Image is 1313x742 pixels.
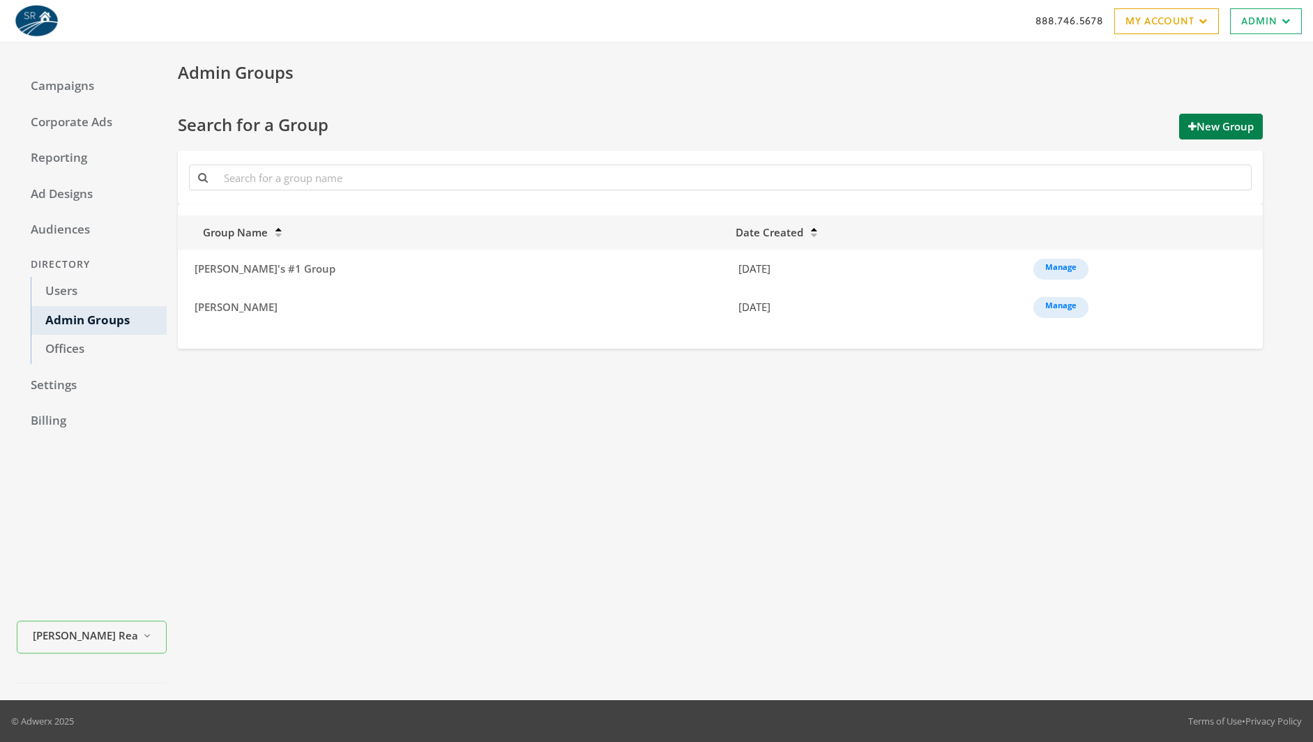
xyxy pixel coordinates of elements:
a: Audiences [17,215,167,245]
a: Terms of Use [1188,715,1242,727]
a: Manage [1033,259,1088,280]
button: New Group [1179,114,1263,139]
span: Search for a Group [178,114,328,139]
a: Users [31,277,167,306]
div: • [1188,714,1302,728]
a: Admin Groups [31,306,167,335]
a: Ad Designs [17,180,167,209]
img: Adwerx [11,3,61,38]
a: Admin [1230,8,1302,34]
a: Settings [17,371,167,400]
span: Date Created [736,225,803,239]
a: My Account [1114,8,1219,34]
span: Admin Groups [178,59,294,85]
a: Reporting [17,144,167,173]
a: Campaigns [17,72,167,101]
input: Search for a group name [215,165,1252,190]
span: Group Name [186,225,268,239]
td: [DATE] [727,288,1025,326]
div: Directory [17,252,167,278]
a: Corporate Ads [17,108,167,137]
a: Privacy Policy [1245,715,1302,727]
td: [DATE] [727,250,1025,288]
a: Billing [17,407,167,436]
a: Offices [31,335,167,364]
span: [PERSON_NAME]'s #1 Group [195,262,335,275]
span: [PERSON_NAME] Realty [33,628,137,644]
a: Manage [1033,297,1088,318]
a: 888.746.5678 [1035,13,1103,28]
span: [PERSON_NAME] [195,300,278,314]
button: [PERSON_NAME] Realty [17,621,167,653]
i: Search for a group name [198,172,208,183]
p: © Adwerx 2025 [11,714,74,728]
